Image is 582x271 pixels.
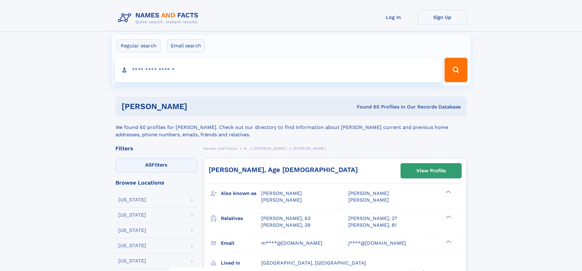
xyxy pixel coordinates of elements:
[115,58,442,82] input: search input
[115,146,197,151] div: Filters
[261,190,302,196] span: [PERSON_NAME]
[118,243,146,248] div: [US_STATE]
[209,166,358,174] a: [PERSON_NAME], Age [DEMOGRAPHIC_DATA]
[261,260,366,266] span: [GEOGRAPHIC_DATA], [GEOGRAPHIC_DATA]
[348,222,397,229] a: [PERSON_NAME], 81
[118,228,146,233] div: [US_STATE]
[115,158,197,173] label: Filters
[254,146,286,151] span: [PERSON_NAME]
[118,213,146,218] div: [US_STATE]
[167,39,205,52] label: Email search
[348,197,389,203] span: [PERSON_NAME]
[261,215,310,222] a: [PERSON_NAME], 63
[221,188,261,199] h3: Also known as
[401,163,461,178] a: View Profile
[122,103,272,110] h1: [PERSON_NAME]
[444,240,452,244] div: ❯
[244,146,247,151] span: N
[118,258,146,263] div: [US_STATE]
[115,10,203,26] img: Logo Names and Facts
[445,58,467,82] button: Search Button
[418,10,467,25] a: Sign Up
[118,197,146,202] div: [US_STATE]
[293,146,326,151] span: [PERSON_NAME]
[369,10,418,25] a: Log In
[348,190,389,196] span: [PERSON_NAME]
[348,215,397,222] a: [PERSON_NAME], 27
[117,39,160,52] label: Regular search
[444,190,452,194] div: ❯
[203,145,237,152] a: Names and Facts
[221,213,261,224] h3: Relatives
[261,197,302,203] span: [PERSON_NAME]
[272,104,461,110] div: Found 60 Profiles In Our Records Database
[254,145,286,152] a: [PERSON_NAME]
[221,238,261,248] h3: Email
[416,164,446,178] div: View Profile
[115,116,467,138] div: We found 60 profiles for [PERSON_NAME]. Check out our directory to find information about [PERSON...
[221,258,261,268] h3: Lived in
[444,215,452,219] div: ❯
[261,222,310,229] a: [PERSON_NAME], 29
[244,145,247,152] a: N
[145,162,152,168] span: All
[115,180,197,185] div: Browse Locations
